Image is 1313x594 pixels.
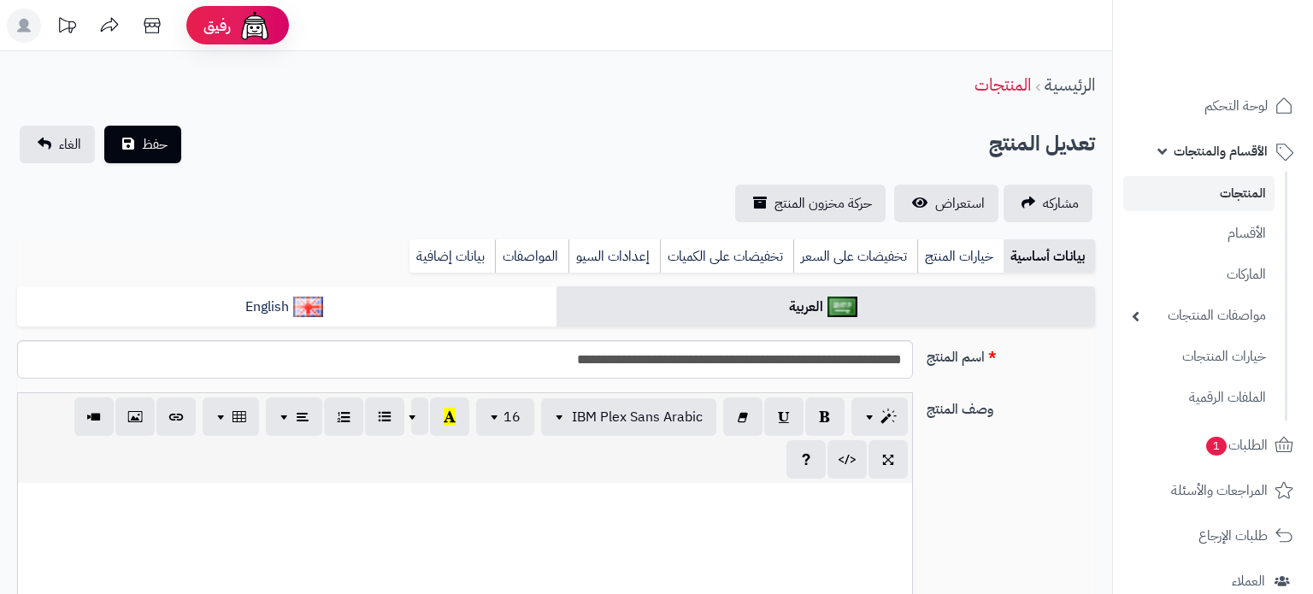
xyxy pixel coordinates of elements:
button: 16 [476,398,534,436]
span: رفيق [203,15,231,36]
a: مشاركه [1004,185,1092,222]
a: الطلبات1 [1123,425,1303,466]
a: بيانات أساسية [1004,239,1095,273]
span: 1 [1206,437,1227,456]
a: تحديثات المنصة [45,9,88,47]
img: العربية [827,297,857,317]
a: الأقسام [1123,215,1275,252]
span: العملاء [1232,569,1265,593]
span: حفظ [142,134,168,155]
a: خيارات المنتج [917,239,1004,273]
span: 16 [503,407,521,427]
a: الرئيسية [1045,72,1095,97]
a: بيانات إضافية [409,239,495,273]
a: لوحة التحكم [1123,85,1303,126]
span: الأقسام والمنتجات [1174,139,1268,163]
a: تخفيضات على السعر [793,239,917,273]
a: إعدادات السيو [568,239,660,273]
a: العربية [556,286,1096,328]
span: مشاركه [1043,193,1079,214]
span: الطلبات [1204,433,1268,457]
a: استعراض [894,185,998,222]
img: ai-face.png [238,9,272,43]
a: خيارات المنتجات [1123,338,1275,375]
span: لوحة التحكم [1204,94,1268,118]
img: English [293,297,323,317]
span: المراجعات والأسئلة [1171,479,1268,503]
span: الغاء [59,134,81,155]
label: وصف المنتج [920,392,1102,420]
span: حركة مخزون المنتج [774,193,872,214]
span: IBM Plex Sans Arabic [572,407,703,427]
label: اسم المنتج [920,340,1102,368]
a: حركة مخزون المنتج [735,185,886,222]
a: المنتجات [974,72,1031,97]
span: طلبات الإرجاع [1198,524,1268,548]
a: تخفيضات على الكميات [660,239,793,273]
h2: تعديل المنتج [989,126,1095,162]
a: الملفات الرقمية [1123,379,1275,416]
a: المراجعات والأسئلة [1123,470,1303,511]
a: مواصفات المنتجات [1123,297,1275,334]
a: English [17,286,556,328]
button: IBM Plex Sans Arabic [541,398,716,436]
span: استعراض [935,193,985,214]
button: حفظ [104,126,181,163]
a: المواصفات [495,239,568,273]
a: الماركات [1123,256,1275,293]
a: الغاء [20,126,95,163]
a: طلبات الإرجاع [1123,515,1303,556]
a: المنتجات [1123,176,1275,211]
